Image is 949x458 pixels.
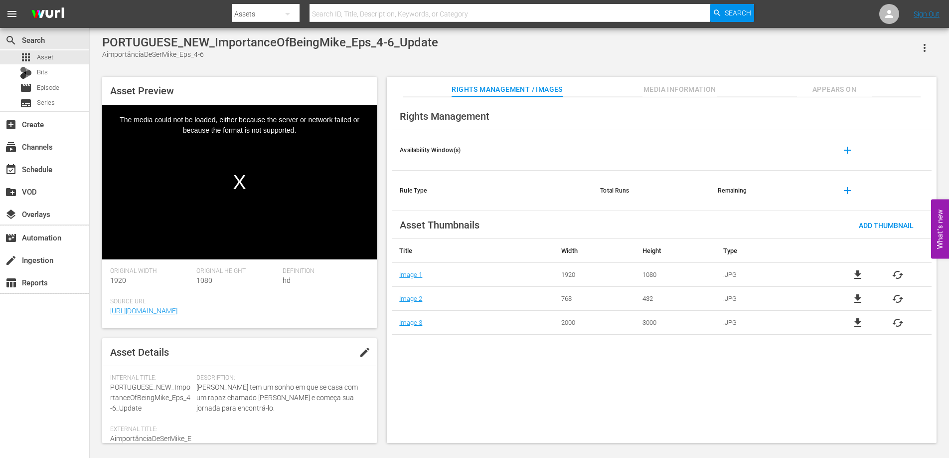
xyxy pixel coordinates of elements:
span: Bits [37,67,48,77]
span: Add Thumbnail [851,222,922,229]
div: Video Player [102,105,377,259]
button: add [835,179,859,203]
button: cached [892,269,904,281]
span: Definition [283,267,364,275]
th: Rule Type [392,171,592,211]
td: .JPG [716,263,824,287]
span: VOD [5,186,17,198]
span: Appears On [797,83,872,96]
th: Remaining [710,171,827,211]
th: Type [716,239,824,263]
span: Search [5,34,17,46]
a: Image 3 [399,319,422,326]
span: edit [359,346,371,358]
button: Search [710,4,754,22]
span: Asset Thumbnails [400,219,479,231]
a: file_download [852,293,864,305]
td: 1080 [635,263,716,287]
a: file_download [852,269,864,281]
span: 1080 [196,276,212,284]
span: Automation [5,232,17,244]
span: 1920 [110,276,126,284]
span: [PERSON_NAME] tem um sonho em que se casa com um rapaz chamado [PERSON_NAME] e começa sua jornada... [196,382,364,414]
span: Channels [5,141,17,153]
button: Open Feedback Widget [931,200,949,259]
a: [URL][DOMAIN_NAME] [110,307,177,315]
span: Episode [37,83,59,93]
span: Original Height [196,267,278,275]
td: 3000 [635,311,716,335]
span: Search [725,4,751,22]
th: Availability Window(s) [392,130,592,171]
td: 432 [635,287,716,311]
div: AimportânciaDeSerMike_Eps_4-6 [102,49,438,60]
span: Overlays [5,209,17,221]
a: Image 2 [399,295,422,302]
button: edit [353,340,377,364]
span: PORTUGUESE_NEW_ImportanceOfBeingMike_Eps_4-6_Update [110,383,190,412]
td: .JPG [716,311,824,335]
span: Rights Management / Images [452,83,562,96]
td: .JPG [716,287,824,311]
th: Height [635,239,716,263]
span: Source Url [110,298,364,306]
span: Asset [20,51,32,63]
span: Asset Preview [110,85,174,97]
span: menu [6,8,18,20]
span: Series [20,97,32,109]
span: Reports [5,277,17,289]
th: Title [392,239,554,263]
button: add [835,138,859,162]
span: Asset Details [110,346,169,358]
a: Image 1 [399,271,422,278]
button: cached [892,317,904,329]
span: Create [5,119,17,131]
button: Add Thumbnail [851,216,922,234]
span: Original Width [110,267,191,275]
span: Rights Management [400,110,489,122]
span: Series [37,98,55,108]
span: AimportânciaDeSerMike_Eps_4-6 [110,435,191,453]
span: External Title: [110,426,191,434]
th: Total Runs [592,171,710,211]
button: cached [892,293,904,305]
span: hd [283,276,291,284]
td: 2000 [554,311,634,335]
img: ans4CAIJ8jUAAAAAAAAAAAAAAAAAAAAAAAAgQb4GAAAAAAAAAAAAAAAAAAAAAAAAJMjXAAAAAAAAAAAAAAAAAAAAAAAAgAT5G... [24,2,72,26]
span: Internal Title: [110,374,191,382]
a: file_download [852,317,864,329]
th: Width [554,239,634,263]
span: Asset [37,52,53,62]
td: 1920 [554,263,634,287]
span: add [841,185,853,197]
span: Description: [196,374,364,382]
td: 768 [554,287,634,311]
span: add [841,144,853,156]
span: Ingestion [5,254,17,266]
span: Episode [20,82,32,94]
a: Sign Out [914,10,940,18]
span: Schedule [5,164,17,176]
div: Bits [20,67,32,79]
span: Media Information [642,83,717,96]
div: PORTUGUESE_NEW_ImportanceOfBeingMike_Eps_4-6_Update [102,35,438,49]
